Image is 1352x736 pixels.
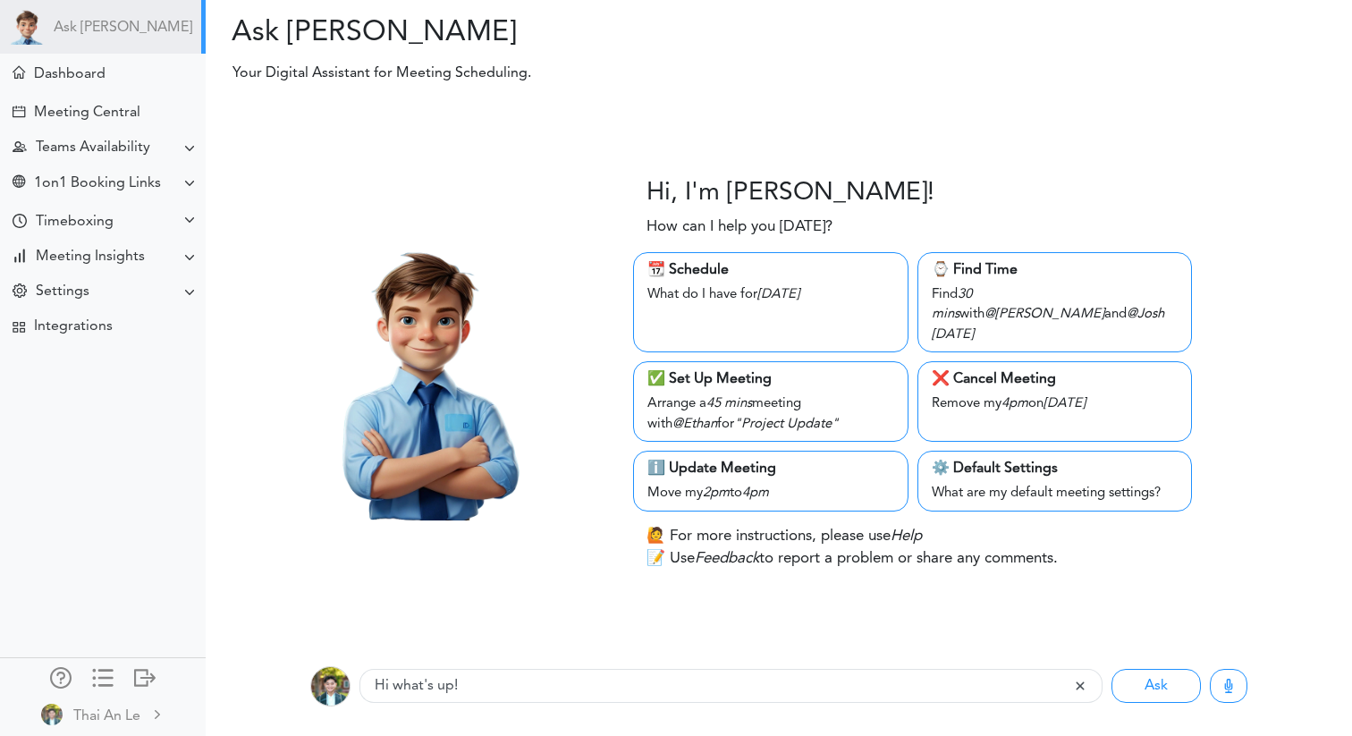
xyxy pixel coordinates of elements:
[41,704,63,725] img: wBLfyGaAXRLqgAAAABJRU5ErkJggg==
[734,418,839,431] i: "Project Update"
[647,259,894,281] div: 📆 Schedule
[54,20,192,37] a: Ask [PERSON_NAME]
[695,551,759,566] i: Feedback
[891,529,922,544] i: Help
[1111,669,1201,703] button: Ask
[932,479,1179,504] div: What are my default meeting settings?
[2,694,204,734] a: Thai An Le
[34,318,113,335] div: Integrations
[703,486,730,500] i: 2pm
[36,283,89,300] div: Settings
[706,397,752,410] i: 45 mins
[646,216,832,239] p: How can I help you [DATE]?
[36,140,150,157] div: Teams Availability
[310,666,351,706] img: wBLfyGaAXRLqgAAAABJRU5ErkJggg==
[9,9,45,45] img: Powered by TEAMCAL AI
[646,179,934,209] h3: Hi, I'm [PERSON_NAME]!
[1001,397,1028,410] i: 4pm
[984,308,1104,321] i: @[PERSON_NAME]
[647,368,894,390] div: ✅ Set Up Meeting
[36,214,114,231] div: Timeboxing
[647,281,894,306] div: What do I have for
[932,328,974,342] i: [DATE]
[672,418,717,431] i: @Ethan
[278,229,570,520] img: Theo.png
[1044,397,1086,410] i: [DATE]
[13,214,27,231] div: Time Your Goals
[220,63,1022,84] p: Your Digital Assistant for Meeting Scheduling.
[50,667,72,692] a: Manage Members and Externals
[932,368,1179,390] div: ❌ Cancel Meeting
[932,458,1179,479] div: ⚙️ Default Settings
[13,106,25,118] div: Create Meeting
[932,259,1179,281] div: ⌚️ Find Time
[932,390,1179,415] div: Remove my on
[50,667,72,685] div: Manage Members and Externals
[1127,308,1164,321] i: @Josh
[646,525,922,548] p: 🙋 For more instructions, please use
[13,66,25,79] div: Meeting Dashboard
[742,486,769,500] i: 4pm
[34,66,106,83] div: Dashboard
[13,321,25,334] div: TEAMCAL AI Workflow Apps
[13,175,25,192] div: Share Meeting Link
[647,390,894,435] div: Arrange a meeting with for
[92,667,114,692] a: Change side menu
[34,105,140,122] div: Meeting Central
[219,16,765,50] h2: Ask [PERSON_NAME]
[757,288,799,301] i: [DATE]
[646,547,1058,571] p: 📝 Use to report a problem or share any comments.
[932,288,972,322] i: 30 mins
[932,281,1179,346] div: Find with and
[92,667,114,685] div: Show only icons
[36,249,145,266] div: Meeting Insights
[647,458,894,479] div: ℹ️ Update Meeting
[647,479,894,504] div: Move my to
[73,706,140,727] div: Thai An Le
[134,667,156,685] div: Log out
[34,175,161,192] div: 1on1 Booking Links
